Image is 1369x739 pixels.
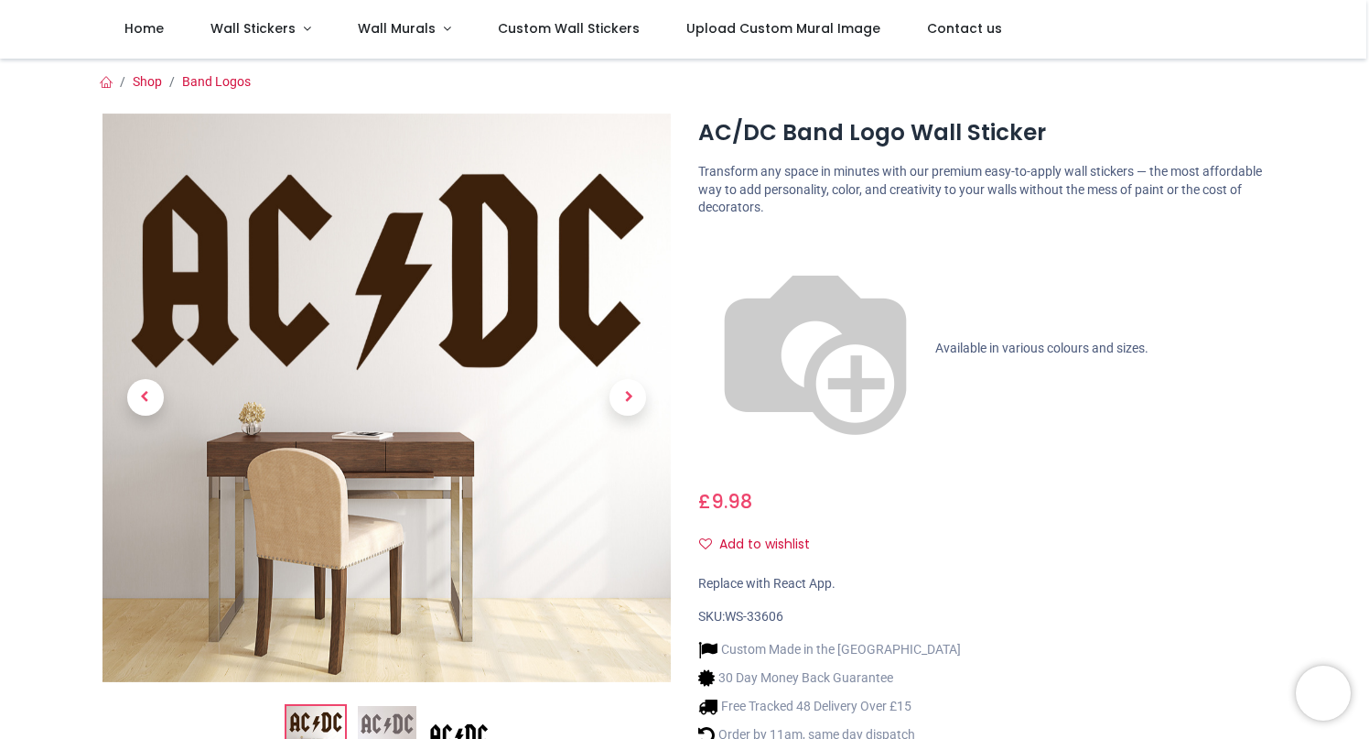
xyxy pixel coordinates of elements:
span: Wall Murals [358,19,436,38]
a: Previous [102,199,188,597]
span: Available in various colours and sizes. [935,341,1148,355]
li: Custom Made in the [GEOGRAPHIC_DATA] [698,640,961,659]
span: Upload Custom Mural Image [686,19,880,38]
button: Add to wishlistAdd to wishlist [698,529,825,560]
li: Free Tracked 48 Delivery Over £15 [698,697,961,716]
div: SKU: [698,608,1267,626]
span: £ [698,488,752,515]
a: Shop [133,74,162,89]
li: 30 Day Money Back Guarantee [698,668,961,688]
span: Wall Stickers [210,19,296,38]
img: color-wheel.png [698,232,932,466]
span: Contact us [927,19,1002,38]
span: 9.98 [711,488,752,515]
div: Replace with React App. [698,575,1267,593]
img: AC/DC Band Logo Wall Sticker [102,114,671,682]
span: Previous [127,379,164,416]
h1: AC/DC Band Logo Wall Sticker [698,117,1267,148]
a: Next [586,199,671,597]
a: Band Logos [182,74,251,89]
i: Add to wishlist [699,538,712,550]
span: Custom Wall Stickers [498,19,640,38]
span: WS-33606 [725,609,783,624]
p: Transform any space in minutes with our premium easy-to-apply wall stickers — the most affordable... [698,163,1267,217]
span: Next [609,379,646,416]
span: Home [124,19,164,38]
iframe: Brevo live chat [1296,666,1351,721]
